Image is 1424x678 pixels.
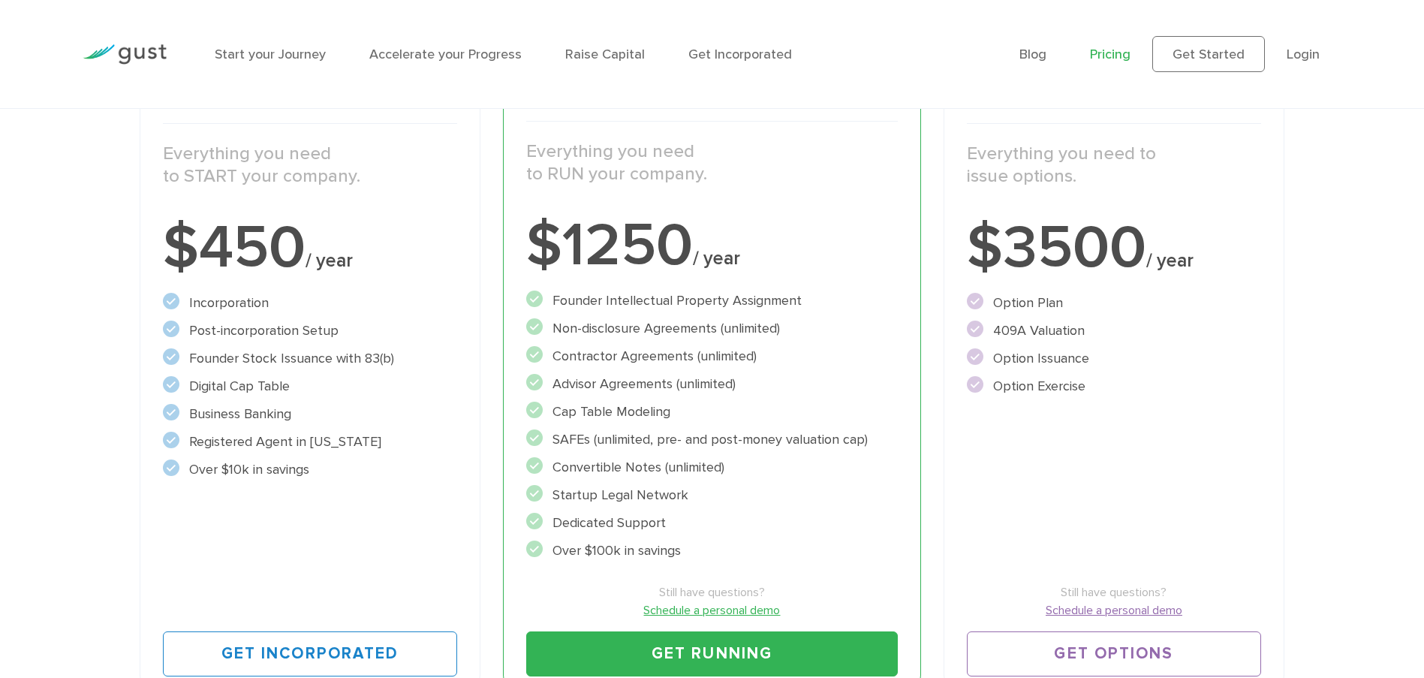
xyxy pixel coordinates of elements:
[526,402,897,422] li: Cap Table Modeling
[565,47,645,62] a: Raise Capital
[163,460,458,480] li: Over $10k in savings
[163,321,458,341] li: Post-incorporation Setup
[1152,36,1265,72] a: Get Started
[83,44,167,65] img: Gust Logo
[693,247,740,270] span: / year
[526,541,897,561] li: Over $100k in savings
[163,293,458,313] li: Incorporation
[967,601,1262,619] a: Schedule a personal demo
[526,583,897,601] span: Still have questions?
[967,321,1262,341] li: 409A Valuation
[526,291,897,311] li: Founder Intellectual Property Assignment
[526,140,897,185] p: Everything you need to RUN your company.
[967,143,1262,188] p: Everything you need to issue options.
[526,631,897,676] a: Get Running
[163,376,458,396] li: Digital Cap Table
[163,404,458,424] li: Business Banking
[967,583,1262,601] span: Still have questions?
[967,293,1262,313] li: Option Plan
[967,218,1262,278] div: $3500
[526,485,897,505] li: Startup Legal Network
[526,457,897,478] li: Convertible Notes (unlimited)
[163,631,458,676] a: Get Incorporated
[526,318,897,339] li: Non-disclosure Agreements (unlimited)
[526,513,897,533] li: Dedicated Support
[967,376,1262,396] li: Option Exercise
[215,47,326,62] a: Start your Journey
[526,429,897,450] li: SAFEs (unlimited, pre- and post-money valuation cap)
[1146,249,1194,272] span: / year
[306,249,353,272] span: / year
[967,348,1262,369] li: Option Issuance
[163,218,458,278] div: $450
[526,346,897,366] li: Contractor Agreements (unlimited)
[1019,47,1046,62] a: Blog
[163,432,458,452] li: Registered Agent in [US_STATE]
[967,631,1262,676] a: Get Options
[688,47,792,62] a: Get Incorporated
[163,348,458,369] li: Founder Stock Issuance with 83(b)
[526,374,897,394] li: Advisor Agreements (unlimited)
[1090,47,1130,62] a: Pricing
[526,215,897,276] div: $1250
[526,601,897,619] a: Schedule a personal demo
[1287,47,1320,62] a: Login
[163,143,458,188] p: Everything you need to START your company.
[369,47,522,62] a: Accelerate your Progress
